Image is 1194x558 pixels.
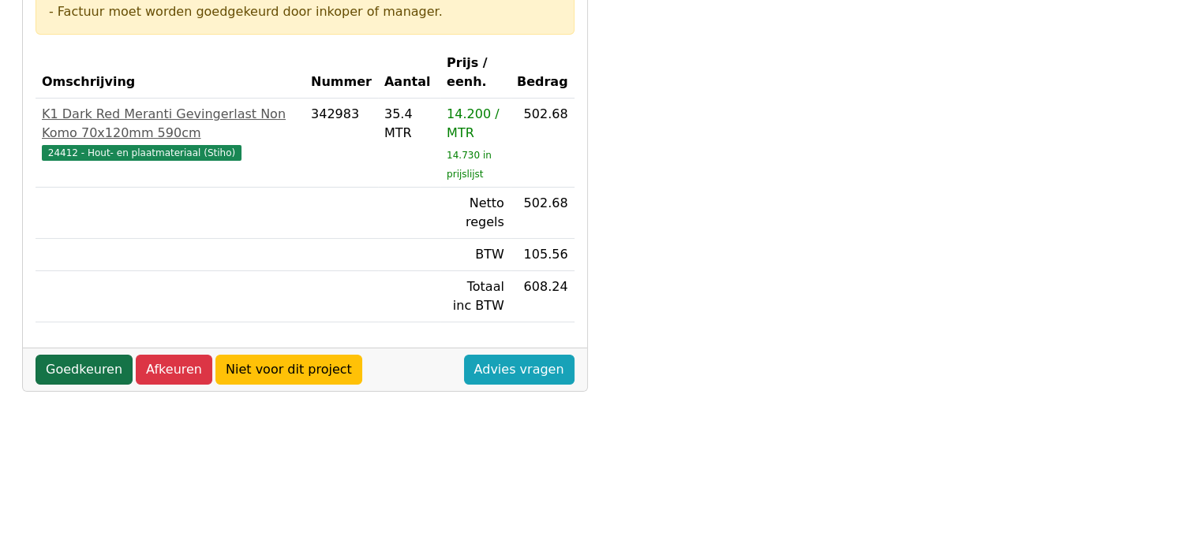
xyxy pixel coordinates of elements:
[447,105,504,143] div: 14.200 / MTR
[305,99,378,188] td: 342983
[511,99,575,188] td: 502.68
[440,239,511,271] td: BTW
[511,271,575,322] td: 608.24
[136,355,212,385] a: Afkeuren
[42,105,298,162] a: K1 Dark Red Meranti Gevingerlast Non Komo 70x120mm 590cm24412 - Hout- en plaatmateriaal (Stiho)
[215,355,362,385] a: Niet voor dit project
[511,47,575,99] th: Bedrag
[378,47,440,99] th: Aantal
[464,355,575,385] a: Advies vragen
[42,145,241,161] span: 24412 - Hout- en plaatmateriaal (Stiho)
[305,47,378,99] th: Nummer
[447,150,492,180] sub: 14.730 in prijslijst
[440,47,511,99] th: Prijs / eenh.
[42,105,298,143] div: K1 Dark Red Meranti Gevingerlast Non Komo 70x120mm 590cm
[384,105,434,143] div: 35.4 MTR
[440,188,511,239] td: Netto regels
[511,188,575,239] td: 502.68
[36,355,133,385] a: Goedkeuren
[36,47,305,99] th: Omschrijving
[511,239,575,271] td: 105.56
[49,2,561,21] div: - Factuur moet worden goedgekeurd door inkoper of manager.
[440,271,511,322] td: Totaal inc BTW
